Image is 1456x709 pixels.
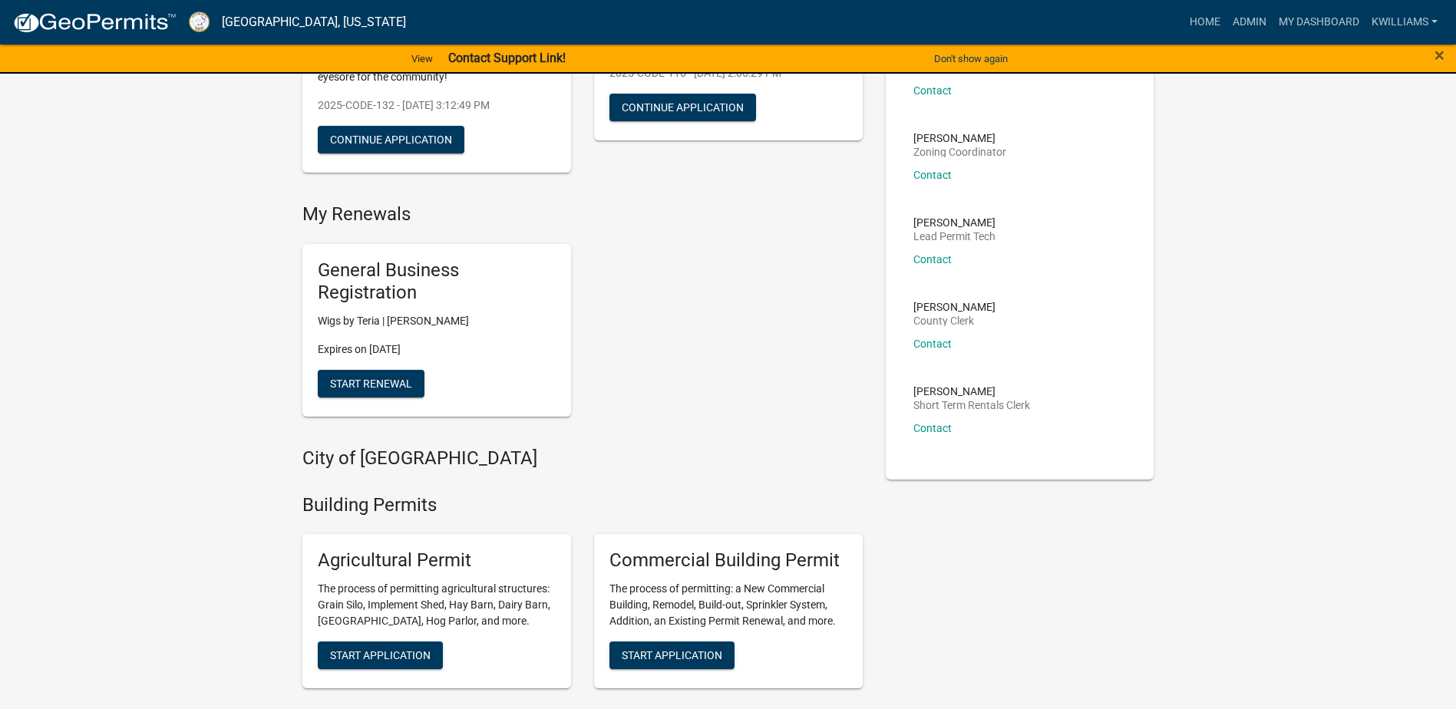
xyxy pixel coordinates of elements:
[913,217,995,228] p: [PERSON_NAME]
[318,126,464,153] button: Continue Application
[318,313,556,329] p: Wigs by Teria | [PERSON_NAME]
[913,84,952,97] a: Contact
[913,400,1030,411] p: Short Term Rentals Clerk
[1435,45,1444,66] span: ×
[222,9,406,35] a: [GEOGRAPHIC_DATA], [US_STATE]
[928,46,1014,71] button: Don't show again
[913,253,952,265] a: Contact
[609,641,735,669] button: Start Application
[609,581,847,629] p: The process of permitting: a New Commercial Building, Remodel, Build-out, Sprinkler System, Addit...
[302,203,863,226] h4: My Renewals
[318,370,424,397] button: Start Renewal
[302,494,863,516] h4: Building Permits
[330,649,431,661] span: Start Application
[913,169,952,181] a: Contact
[622,649,722,661] span: Start Application
[913,315,995,326] p: County Clerk
[302,447,863,470] h4: City of [GEOGRAPHIC_DATA]
[318,259,556,304] h5: General Business Registration
[405,46,439,71] a: View
[1184,8,1227,37] a: Home
[189,12,210,32] img: Putnam County, Georgia
[318,549,556,572] h5: Agricultural Permit
[448,51,566,65] strong: Contact Support Link!
[609,549,847,572] h5: Commercial Building Permit
[913,133,1006,143] p: [PERSON_NAME]
[913,231,995,242] p: Lead Permit Tech
[913,338,952,350] a: Contact
[1227,8,1273,37] a: Admin
[913,302,995,312] p: [PERSON_NAME]
[913,422,952,434] a: Contact
[913,386,1030,397] p: [PERSON_NAME]
[609,94,756,121] button: Continue Application
[913,147,1006,157] p: Zoning Coordinator
[318,341,556,358] p: Expires on [DATE]
[302,203,863,428] wm-registration-list-section: My Renewals
[1435,46,1444,64] button: Close
[318,581,556,629] p: The process of permitting agricultural structures: Grain Silo, Implement Shed, Hay Barn, Dairy Ba...
[318,641,443,669] button: Start Application
[330,377,412,389] span: Start Renewal
[1365,8,1444,37] a: kwilliams
[318,97,556,114] p: 2025-CODE-132 - [DATE] 3:12:49 PM
[1273,8,1365,37] a: My Dashboard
